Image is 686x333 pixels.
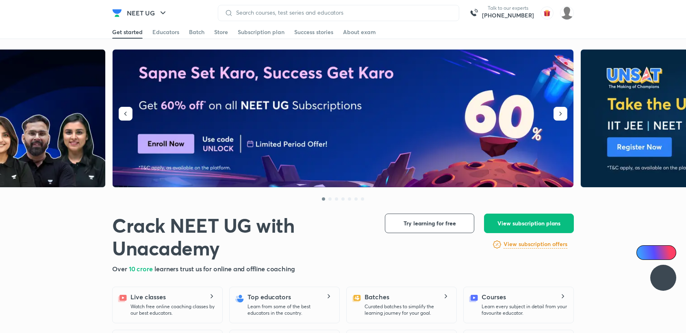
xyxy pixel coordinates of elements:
h5: Top educators [247,292,291,302]
div: Success stories [294,28,333,36]
img: Company Logo [112,8,122,18]
div: Subscription plan [238,28,284,36]
img: Payal [560,6,574,20]
a: About exam [343,26,376,39]
a: Subscription plan [238,26,284,39]
span: View subscription plans [497,219,560,227]
a: Success stories [294,26,333,39]
h5: Courses [482,292,506,302]
div: Batch [189,28,204,36]
div: Educators [152,28,179,36]
button: Try learning for free [385,214,474,233]
p: Learn from some of the best educators in the country. [247,303,333,316]
p: Watch free online coaching classes by our best educators. [130,303,216,316]
img: Icon [641,249,648,256]
a: Ai Doubts [636,245,676,260]
span: Try learning for free [404,219,456,227]
span: Over [112,264,129,273]
p: Learn every subject in detail from your favourite educator. [482,303,567,316]
input: Search courses, test series and educators [233,9,452,16]
div: Get started [112,28,143,36]
a: Store [214,26,228,39]
a: View subscription offers [504,240,567,249]
button: View subscription plans [484,214,574,233]
h5: Live classes [130,292,166,302]
img: avatar [541,6,554,19]
h5: Batches [365,292,389,302]
span: Ai Doubts [650,249,671,256]
a: Batch [189,26,204,39]
img: ttu [658,273,668,283]
div: About exam [343,28,376,36]
p: Talk to our experts [482,5,534,11]
div: Store [214,28,228,36]
img: call-us [466,5,482,21]
span: learners trust us for online and offline coaching [154,264,295,273]
button: NEET UG [122,5,173,21]
span: 10 crore [129,264,154,273]
a: [PHONE_NUMBER] [482,11,534,19]
p: Curated batches to simplify the learning journey for your goal. [365,303,450,316]
a: Get started [112,26,143,39]
h6: View subscription offers [504,240,567,249]
h1: Crack NEET UG with Unacademy [112,214,372,259]
a: Educators [152,26,179,39]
